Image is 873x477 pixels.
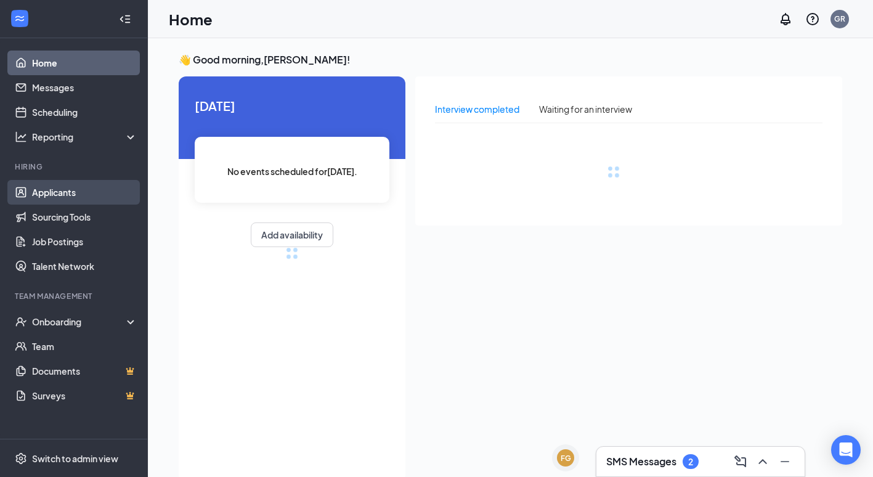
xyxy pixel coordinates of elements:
svg: Settings [15,452,27,465]
a: Home [32,51,137,75]
svg: ComposeMessage [733,454,748,469]
a: Team [32,334,137,359]
a: Job Postings [32,229,137,254]
h3: SMS Messages [606,455,676,468]
a: SurveysCrown [32,383,137,408]
button: ComposeMessage [731,452,750,471]
svg: Notifications [778,12,793,26]
span: [DATE] [195,96,389,115]
button: Add availability [251,222,333,247]
svg: ChevronUp [755,454,770,469]
div: FG [561,453,571,463]
svg: Minimize [778,454,792,469]
span: No events scheduled for [DATE] . [227,165,357,178]
button: Minimize [775,452,795,471]
div: GR [834,14,845,24]
div: Waiting for an interview [539,102,632,116]
h1: Home [169,9,213,30]
svg: UserCheck [15,316,27,328]
a: Applicants [32,180,137,205]
a: DocumentsCrown [32,359,137,383]
div: loading meetings... [286,247,298,259]
svg: QuestionInfo [805,12,820,26]
div: Hiring [15,161,135,172]
div: Switch to admin view [32,452,118,465]
a: Talent Network [32,254,137,279]
a: Scheduling [32,100,137,124]
div: Onboarding [32,316,127,328]
button: ChevronUp [753,452,773,471]
h3: 👋 Good morning, [PERSON_NAME] ! [179,53,842,67]
a: Messages [32,75,137,100]
a: Sourcing Tools [32,205,137,229]
div: Team Management [15,291,135,301]
div: 2 [688,457,693,467]
svg: WorkstreamLogo [14,12,26,25]
div: Open Intercom Messenger [831,435,861,465]
div: Reporting [32,131,138,143]
svg: Collapse [119,13,131,25]
div: Interview completed [435,102,519,116]
svg: Analysis [15,131,27,143]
